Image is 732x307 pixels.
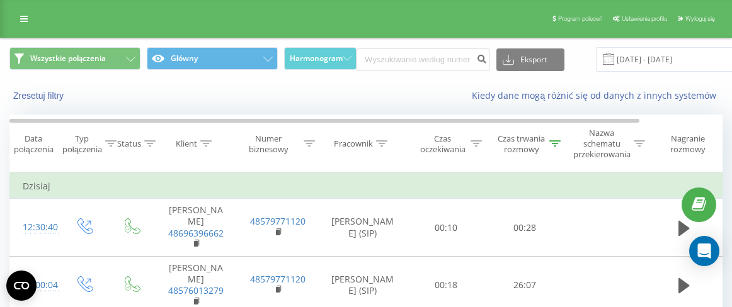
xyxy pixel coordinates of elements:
[250,215,306,227] a: 48579771120
[250,273,306,285] a: 48579771120
[622,15,667,22] span: Ustawienia profilu
[30,53,106,64] span: Wszystkie połączenia
[62,133,102,155] div: Typ połączenia
[284,47,357,70] button: Harmonogram
[6,271,37,301] button: Open CMP widget
[685,15,715,22] span: Wyloguj się
[155,199,237,257] td: [PERSON_NAME]
[496,48,564,71] button: Eksport
[573,128,631,160] div: Nazwa schematu przekierowania
[168,284,224,296] a: 48576013279
[237,133,301,155] div: Numer biznesowy
[334,138,373,149] div: Pracownik
[23,273,48,298] div: 12:00:04
[496,133,546,155] div: Czas trwania rozmowy
[168,227,224,239] a: 48696396662
[319,199,407,257] td: [PERSON_NAME] (SIP)
[472,89,723,101] a: Kiedy dane mogą różnić się od danych z innych systemów
[486,199,564,257] td: 00:28
[9,47,140,70] button: Wszystkie połączenia
[418,133,467,155] div: Czas oczekiwania
[689,236,719,266] div: Open Intercom Messenger
[290,54,343,63] span: Harmonogram
[23,215,48,240] div: 12:30:40
[147,47,278,70] button: Główny
[176,138,197,149] div: Klient
[657,133,718,155] div: Nagranie rozmowy
[10,133,57,155] div: Data połączenia
[407,199,486,257] td: 00:10
[9,90,70,101] button: Zresetuj filtry
[558,15,602,22] span: Program poleceń
[117,138,141,149] div: Status
[357,48,490,71] input: Wyszukiwanie według numeru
